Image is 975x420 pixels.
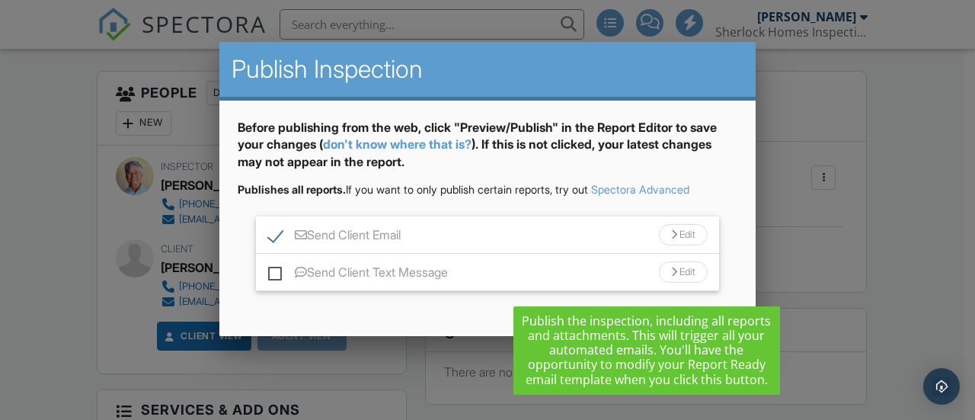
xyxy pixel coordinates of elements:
label: Send Client Text Message [268,265,448,284]
div: Edit [659,224,708,245]
div: You can edit email/text templates in . [250,316,725,328]
a: Automation [673,316,723,327]
label: Send Client Email [268,228,401,247]
a: don't know where that is? [323,136,472,152]
span: If you want to only publish certain reports, try out [238,183,588,196]
div: Edit [659,261,708,283]
strong: Publishes all reports. [238,183,346,196]
div: Open Intercom Messenger [923,368,960,405]
h2: Publish Inspection [232,54,743,85]
a: Spectora Advanced [591,183,689,196]
div: Before publishing from the web, click "Preview/Publish" in the Report Editor to save your changes... [238,119,737,182]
